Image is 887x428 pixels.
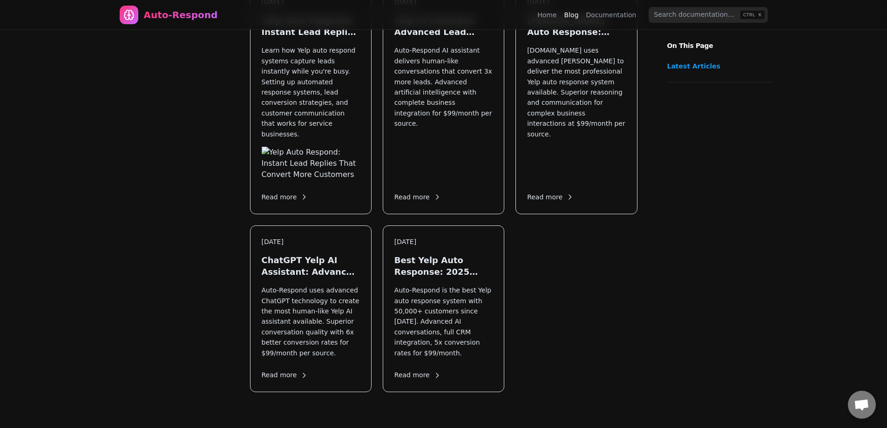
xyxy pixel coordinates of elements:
p: Auto-Respond AI assistant delivers human-like conversations that convert 3x more leads. Advanced ... [394,45,493,180]
p: Learn how Yelp auto respond systems capture leads instantly while you're busy. Setting up automat... [262,45,360,139]
span: Read more [394,370,441,380]
div: Auto-Respond [144,8,218,21]
div: [DATE] [394,237,493,247]
span: Read more [527,192,574,202]
p: Auto-Respond is the best Yelp auto response system with 50,000+ customers since [DATE]. Advanced ... [394,285,493,358]
img: Yelp Auto Respond: Instant Lead Replies That Convert More Customers [262,147,360,180]
div: [DATE] [262,237,360,247]
span: Read more [262,192,308,202]
h3: ChatGPT Yelp AI Assistant: Advanced Conversational AI [262,254,360,278]
a: Latest Articles [667,61,767,71]
a: Blog [564,10,579,20]
h3: Best Yelp Auto Response: 2025 Complete Guide [394,254,493,278]
span: Read more [262,370,308,380]
a: Open chat [848,391,876,419]
p: On This Page [660,30,779,50]
a: Home [537,10,556,20]
a: [DATE]Best Yelp Auto Response: 2025 Complete GuideAuto-Respond is the best Yelp auto response sys... [383,225,504,392]
p: [DOMAIN_NAME] uses advanced [PERSON_NAME] to deliver the most professional Yelp auto response sys... [527,45,625,180]
input: Search documentation… [649,7,768,23]
a: Home page [120,6,218,24]
a: Documentation [586,10,636,20]
span: Read more [394,192,441,202]
p: Auto-Respond uses advanced ChatGPT technology to create the most human-like Yelp AI assistant ava... [262,285,360,358]
a: [DATE]ChatGPT Yelp AI Assistant: Advanced Conversational AIAuto-Respond uses advanced ChatGPT tec... [250,225,372,392]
